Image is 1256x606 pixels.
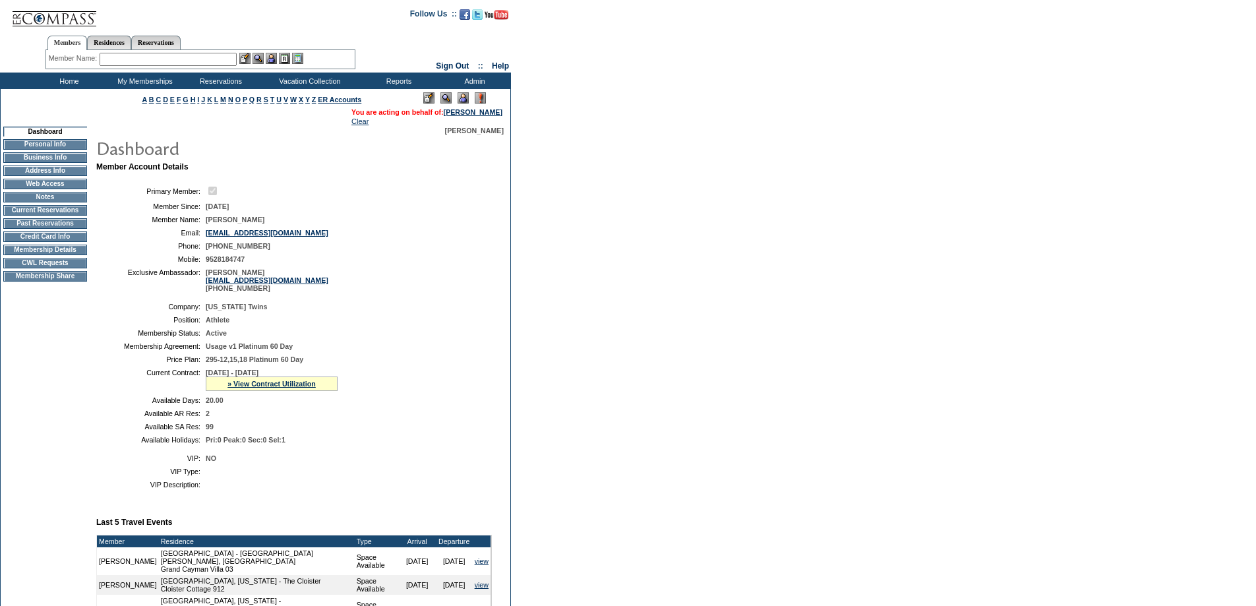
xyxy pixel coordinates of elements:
span: 9528184747 [206,255,245,263]
td: [GEOGRAPHIC_DATA], [US_STATE] - The Cloister Cloister Cottage 912 [159,575,355,595]
a: R [256,96,262,104]
td: [PERSON_NAME] [97,575,159,595]
td: Business Info [3,152,87,163]
a: » View Contract Utilization [227,380,316,388]
td: Membership Agreement: [102,342,200,350]
a: W [290,96,297,104]
a: C [156,96,161,104]
a: Y [305,96,310,104]
td: VIP: [102,454,200,462]
span: 99 [206,423,214,431]
span: [DATE] - [DATE] [206,369,258,377]
span: Athlete [206,316,229,324]
div: Member Name: [49,53,100,64]
td: Type [355,535,399,547]
a: Q [249,96,254,104]
td: VIP Type: [102,468,200,475]
a: N [228,96,233,104]
span: Pri:0 Peak:0 Sec:0 Sel:1 [206,436,285,444]
a: view [475,581,489,589]
span: [PHONE_NUMBER] [206,242,270,250]
img: Log Concern/Member Elevation [475,92,486,104]
a: view [475,557,489,565]
span: You are acting on behalf of: [351,108,502,116]
img: Subscribe to our YouTube Channel [485,10,508,20]
img: Impersonate [458,92,469,104]
td: My Memberships [105,73,181,89]
a: [EMAIL_ADDRESS][DOMAIN_NAME] [206,229,328,237]
td: [PERSON_NAME] [97,547,159,575]
img: Impersonate [266,53,277,64]
td: Address Info [3,166,87,176]
img: b_calculator.gif [292,53,303,64]
span: [PERSON_NAME] [PHONE_NUMBER] [206,268,328,292]
a: Members [47,36,88,50]
span: :: [478,61,483,71]
a: V [284,96,288,104]
td: Space Available [355,547,399,575]
a: D [163,96,168,104]
td: VIP Description: [102,481,200,489]
a: U [276,96,282,104]
td: Available AR Res: [102,409,200,417]
a: Help [492,61,509,71]
img: View [253,53,264,64]
a: F [177,96,181,104]
td: Member Since: [102,202,200,210]
td: Current Reservations [3,205,87,216]
td: Current Contract: [102,369,200,391]
td: [DATE] [399,575,436,595]
td: Phone: [102,242,200,250]
td: Space Available [355,575,399,595]
img: View Mode [440,92,452,104]
td: Membership Status: [102,329,200,337]
td: Company: [102,303,200,311]
td: Position: [102,316,200,324]
td: Arrival [399,535,436,547]
a: [PERSON_NAME] [444,108,502,116]
td: Available Holidays: [102,436,200,444]
td: CWL Requests [3,258,87,268]
a: O [235,96,241,104]
td: Price Plan: [102,355,200,363]
span: [PERSON_NAME] [206,216,264,224]
span: 295-12,15,18 Platinum 60 Day [206,355,303,363]
td: Vacation Collection [257,73,359,89]
td: [DATE] [436,575,473,595]
img: pgTtlDashboard.gif [96,135,359,161]
a: Sign Out [436,61,469,71]
td: [DATE] [399,547,436,575]
a: M [220,96,226,104]
a: Clear [351,117,369,125]
a: S [264,96,268,104]
td: [DATE] [436,547,473,575]
td: Dashboard [3,127,87,136]
td: Exclusive Ambassador: [102,268,200,292]
td: Membership Details [3,245,87,255]
span: [PERSON_NAME] [445,127,504,135]
a: X [299,96,303,104]
td: Past Reservations [3,218,87,229]
td: [GEOGRAPHIC_DATA] - [GEOGRAPHIC_DATA][PERSON_NAME], [GEOGRAPHIC_DATA] Grand Cayman Villa 03 [159,547,355,575]
b: Member Account Details [96,162,189,171]
img: Become our fan on Facebook [460,9,470,20]
td: Web Access [3,179,87,189]
a: H [191,96,196,104]
img: Edit Mode [423,92,434,104]
td: Reservations [181,73,257,89]
td: Membership Share [3,271,87,282]
b: Last 5 Travel Events [96,518,172,527]
td: Follow Us :: [410,8,457,24]
span: [DATE] [206,202,229,210]
td: Mobile: [102,255,200,263]
a: G [183,96,188,104]
td: Personal Info [3,139,87,150]
td: Available Days: [102,396,200,404]
td: Residence [159,535,355,547]
td: Home [30,73,105,89]
a: ER Accounts [318,96,361,104]
span: [US_STATE] Twins [206,303,268,311]
td: Email: [102,229,200,237]
td: Available SA Res: [102,423,200,431]
td: Notes [3,192,87,202]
